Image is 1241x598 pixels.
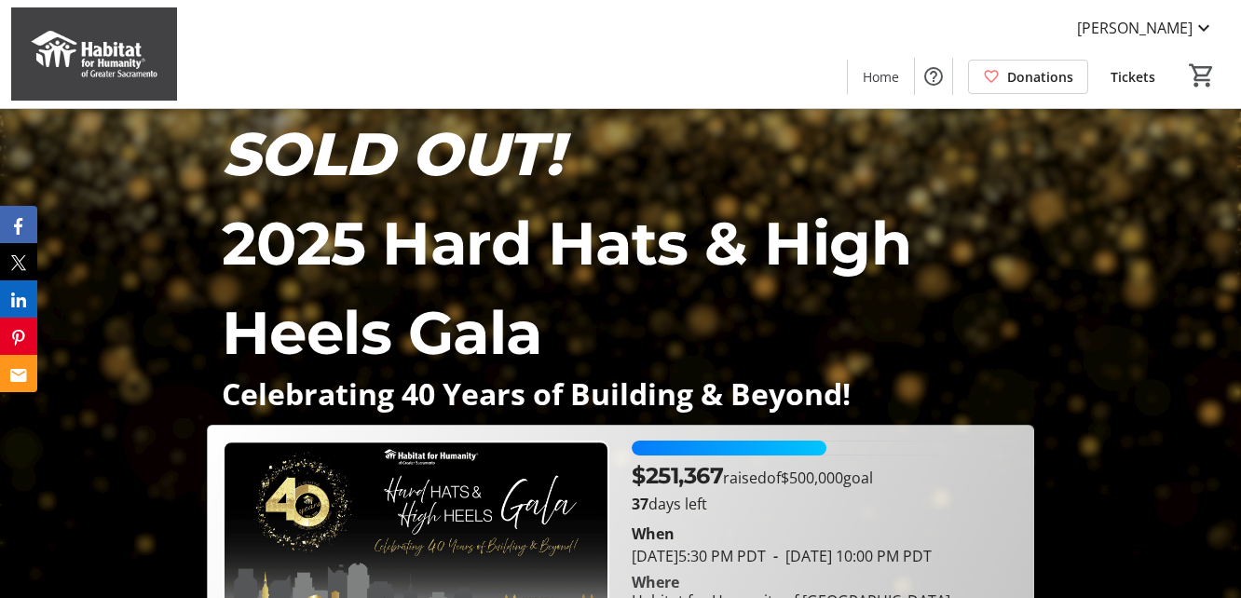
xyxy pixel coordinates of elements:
a: Tickets [1096,60,1170,94]
span: [DATE] 10:00 PM PDT [766,546,932,566]
span: $500,000 [781,468,843,488]
span: Home [863,67,899,87]
p: days left [632,493,1018,515]
button: Help [915,58,952,95]
em: SOLD OUT! [222,117,563,190]
button: Cart [1185,59,1219,92]
a: Home [848,60,914,94]
span: $251,367 [632,462,723,489]
img: Habitat for Humanity of Greater Sacramento's Logo [11,7,177,101]
div: When [632,523,675,545]
button: [PERSON_NAME] [1062,13,1230,43]
p: raised of goal [632,459,873,493]
span: - [766,546,785,566]
span: 37 [632,494,648,514]
div: 50.273438000000006% of fundraising goal reached [632,441,1018,455]
span: Donations [1007,67,1073,87]
span: Tickets [1111,67,1155,87]
span: [DATE] 5:30 PM PDT [632,546,766,566]
span: [PERSON_NAME] [1077,17,1193,39]
p: 2025 Hard Hats & High Heels Gala [222,198,1019,377]
div: Where [632,575,679,590]
a: Donations [968,60,1088,94]
p: Celebrating 40 Years of Building & Beyond! [222,377,1019,410]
